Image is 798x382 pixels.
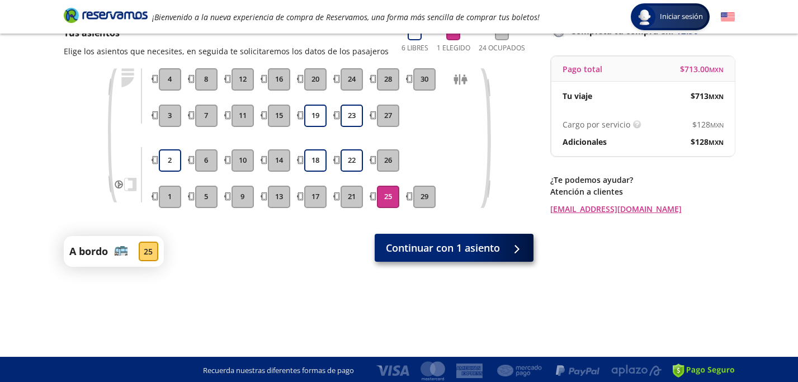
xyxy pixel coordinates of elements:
[195,105,218,127] button: 7
[195,68,218,91] button: 8
[304,68,327,91] button: 20
[232,149,254,172] button: 10
[563,90,592,102] p: Tu viaje
[341,186,363,208] button: 21
[341,149,363,172] button: 22
[159,105,181,127] button: 3
[550,174,735,186] p: ¿Te podemos ayudar?
[563,136,607,148] p: Adicionales
[159,68,181,91] button: 4
[655,11,707,22] span: Iniciar sesión
[563,63,602,75] p: Pago total
[402,43,428,53] p: 6 Libres
[413,186,436,208] button: 29
[195,186,218,208] button: 5
[563,119,630,130] p: Cargo por servicio
[64,45,389,57] p: Elige los asientos que necesites, en seguida te solicitaremos los datos de los pasajeros
[377,105,399,127] button: 27
[377,68,399,91] button: 28
[550,186,735,197] p: Atención a clientes
[709,65,724,74] small: MXN
[386,240,500,256] span: Continuar con 1 asiento
[479,43,525,53] p: 24 Ocupados
[268,149,290,172] button: 14
[377,186,399,208] button: 25
[159,149,181,172] button: 2
[304,186,327,208] button: 17
[691,90,724,102] span: $ 713
[195,149,218,172] button: 6
[232,68,254,91] button: 12
[710,121,724,129] small: MXN
[692,119,724,130] span: $ 128
[152,12,540,22] em: ¡Bienvenido a la nueva experiencia de compra de Reservamos, una forma más sencilla de comprar tus...
[139,242,158,261] div: 25
[268,186,290,208] button: 13
[691,136,724,148] span: $ 128
[377,149,399,172] button: 26
[437,43,470,53] p: 1 Elegido
[721,10,735,24] button: English
[304,105,327,127] button: 19
[232,186,254,208] button: 9
[709,92,724,101] small: MXN
[680,63,724,75] span: $ 713.00
[159,186,181,208] button: 1
[64,7,148,27] a: Brand Logo
[203,365,354,376] p: Recuerda nuestras diferentes formas de pago
[268,105,290,127] button: 15
[550,203,735,215] a: [EMAIL_ADDRESS][DOMAIN_NAME]
[69,244,108,259] p: A bordo
[304,149,327,172] button: 18
[375,234,533,262] button: Continuar con 1 asiento
[709,138,724,147] small: MXN
[341,105,363,127] button: 23
[268,68,290,91] button: 16
[341,68,363,91] button: 24
[64,7,148,23] i: Brand Logo
[413,68,436,91] button: 30
[232,105,254,127] button: 11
